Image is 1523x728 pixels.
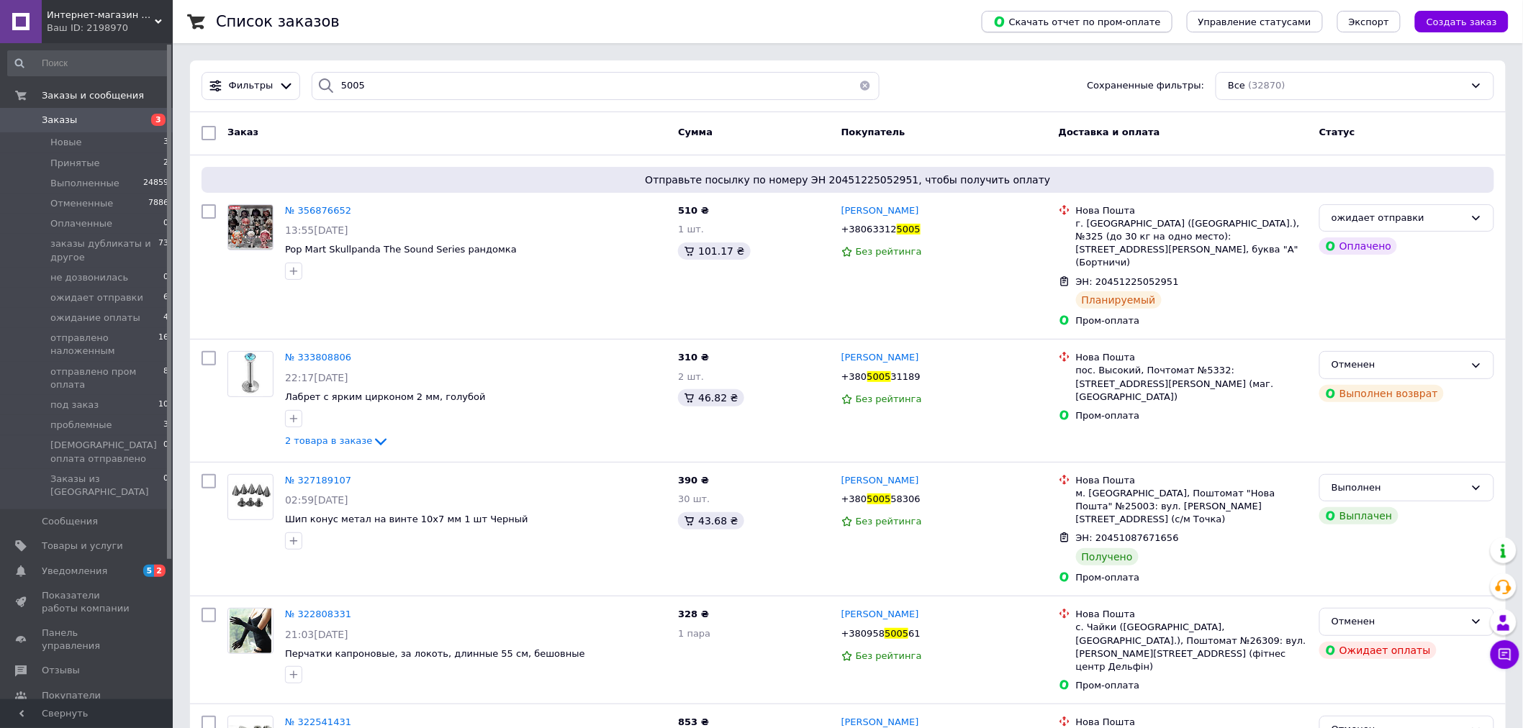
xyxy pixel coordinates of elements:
span: 3 [163,136,168,149]
div: Выполнен возврат [1319,385,1444,402]
span: +380 [841,371,867,382]
span: Фильтры [229,79,274,93]
span: 310 ₴ [678,352,709,363]
span: Покупатели [42,689,101,702]
div: Отменен [1332,358,1465,373]
a: № 322541431 [285,716,351,727]
a: № 327189107 [285,475,351,486]
span: [PERSON_NAME] [841,716,919,727]
div: Выполнен [1332,481,1465,496]
button: Создать заказ [1415,11,1509,32]
span: [DEMOGRAPHIC_DATA] оплата отправлено [50,439,163,465]
h1: Список заказов [216,13,340,30]
button: Управление статусами [1187,11,1323,32]
a: [PERSON_NAME] [841,608,919,622]
a: Pop Mart Skullpanda The Sound Series рандомка [285,244,517,255]
button: Очистить [851,72,880,100]
div: Планируемый [1076,291,1162,309]
span: Перчатки капроновые, за локоть, длинные 55 см, бешовные [285,648,585,659]
img: Фото товару [230,609,271,653]
span: проблемные [50,419,112,432]
span: 30 шт. [678,493,710,504]
span: 5005 [897,224,921,235]
a: 2 товара в заказе [285,435,389,446]
span: 0 [163,217,168,230]
span: [PERSON_NAME] [841,205,919,216]
span: Без рейтинга [856,650,922,661]
div: пос. Высокий, Почтомат №5332: [STREET_ADDRESS][PERSON_NAME] (маг. [GEOGRAPHIC_DATA]) [1076,364,1308,404]
span: 2 [163,157,168,170]
img: Фото товару [238,352,263,396]
div: ожидает отправки [1332,211,1465,226]
span: Управление статусами [1198,17,1311,27]
button: Чат с покупателем [1491,640,1519,669]
span: ЭН: 20451087671656 [1076,532,1179,543]
span: 13:55[DATE] [285,224,348,236]
span: Без рейтинга [856,393,922,404]
span: 5005 [867,371,891,382]
span: 73 [158,237,168,263]
span: ЭН: 20451225052951 [1076,276,1179,287]
span: 3 [163,419,168,432]
span: 58306 [891,493,921,504]
div: Нова Пошта [1076,204,1308,217]
span: Сообщения [42,515,98,528]
span: Без рейтинга [856,246,922,257]
span: отправлено пром оплата [50,365,163,391]
span: 510 ₴ [678,205,709,216]
span: Скачать отчет по пром-оплате [993,15,1161,28]
span: 390 ₴ [678,475,709,486]
input: Поиск [7,50,170,76]
span: Заказ [227,127,258,137]
span: 5 [143,565,155,577]
div: Ожидает оплаты [1319,642,1437,659]
div: 43.68 ₴ [678,512,744,529]
span: № 322808331 [285,609,351,619]
span: (32870) [1248,80,1285,91]
div: Нова Пошта [1076,474,1308,487]
span: Заказы и сообщения [42,89,144,102]
span: 2 товара в заказе [285,435,372,446]
a: Фото товару [227,351,274,397]
span: заказы дубликаты и другое [50,237,158,263]
span: 3 [151,114,166,126]
a: [PERSON_NAME] [841,204,919,218]
span: 1 шт. [678,224,704,235]
span: 2 шт. [678,371,704,382]
span: Интернет-магазин "Luck-Lak" [47,9,155,22]
span: [PERSON_NAME] [841,352,919,363]
span: +380958 [841,628,885,639]
div: Пром-оплата [1076,409,1308,422]
span: Экспорт [1349,17,1389,27]
span: Лабрет с ярким цирконом 2 мм, голубой [285,391,486,402]
span: Товары и услуги [42,540,123,552]
span: Шип конус метал на винте 10x7 мм 1 шт Черный [285,514,528,524]
span: Создать заказ [1427,17,1497,27]
span: Без рейтинга [856,516,922,527]
span: 7886 [148,197,168,210]
img: Фото товару [228,205,273,250]
div: 46.82 ₴ [678,389,744,406]
div: 101.17 ₴ [678,242,750,260]
span: 0 [163,439,168,465]
div: Пром-оплата [1076,314,1308,327]
div: с. Чайки ([GEOGRAPHIC_DATA], [GEOGRAPHIC_DATA].), Поштомат №26309: вул. [PERSON_NAME][STREET_ADDR... [1076,621,1308,673]
span: ожидает отправки [50,291,143,304]
span: 4 [163,311,168,324]
span: +380958500561 [841,628,921,639]
span: 22:17[DATE] [285,372,348,383]
span: 1 пара [678,628,710,639]
div: Отменен [1332,614,1465,629]
span: Заказы [42,114,77,127]
div: м. [GEOGRAPHIC_DATA], Поштомат "Нова Пошта" №25003: вул. [PERSON_NAME][STREET_ADDRESS] (с/м Точка) [1076,487,1308,527]
span: 31189 [891,371,921,382]
span: Статус [1319,127,1355,137]
div: Выплачен [1319,507,1398,524]
span: Сумма [678,127,713,137]
span: +38063312 [841,224,897,235]
span: 02:59[DATE] [285,494,348,506]
span: 21:03[DATE] [285,629,348,640]
a: [PERSON_NAME] [841,474,919,488]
